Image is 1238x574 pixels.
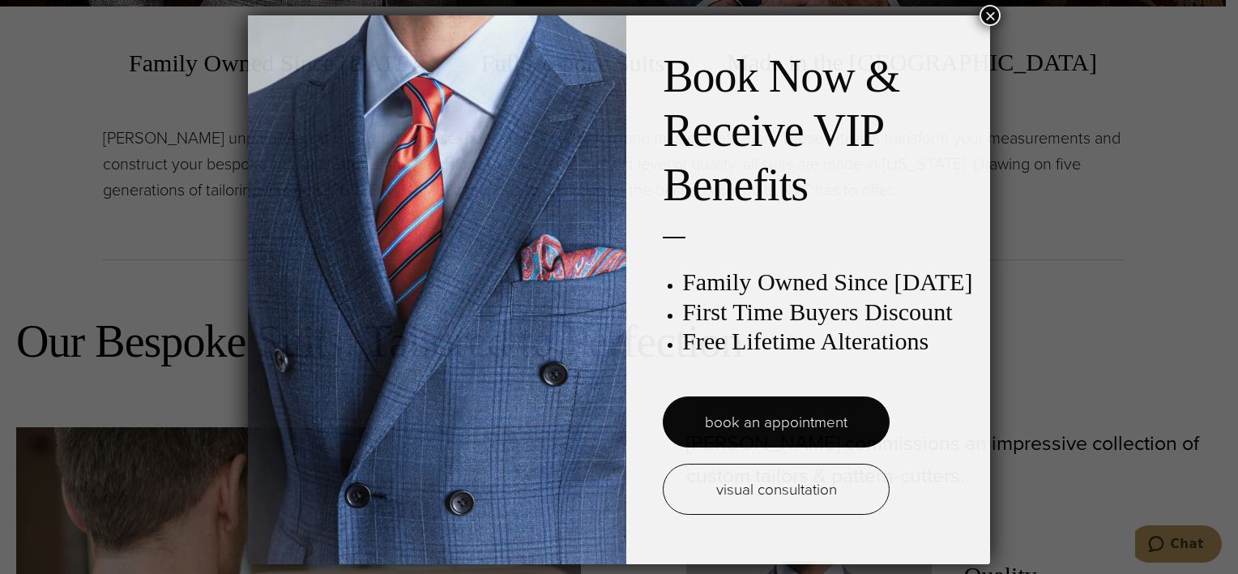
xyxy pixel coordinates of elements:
h2: Book Now & Receive VIP Benefits [663,49,974,213]
h3: Family Owned Since [DATE] [682,268,974,297]
a: visual consultation [663,464,890,515]
h3: First Time Buyers Discount [682,298,974,327]
a: book an appointment [663,396,890,448]
span: Chat [36,11,69,26]
h3: Free Lifetime Alterations [682,327,974,356]
button: Close [980,5,1001,26]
